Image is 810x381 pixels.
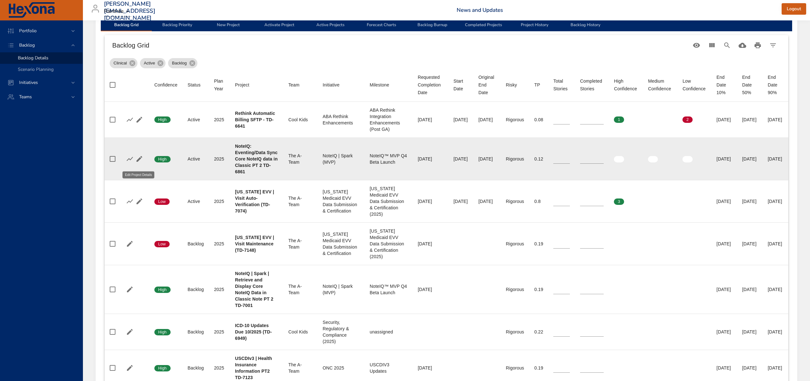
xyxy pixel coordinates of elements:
div: Security, Regulatory & Compliance (2025) [323,319,359,345]
span: Logout [787,5,801,13]
div: Initiative [323,81,340,89]
div: The A-Team [288,362,313,374]
div: NoteIQ | Spark (MVP) [323,283,359,296]
span: 2 [682,117,692,123]
div: Sort [553,77,570,93]
span: High [154,329,171,335]
div: Rigorous [506,198,524,205]
div: Requested Completion Date [418,73,443,96]
div: 0.12 [534,156,543,162]
div: Sort [580,77,604,93]
div: [DATE] [768,365,783,371]
div: [DATE] [768,156,783,162]
b: [US_STATE] EVV | Visit Auto-Verification (TD-7074) [235,189,274,213]
div: NoteIQ™ MVP Q4 Beta Launch [370,283,408,296]
div: [DATE] [717,286,732,293]
div: 2025 [214,116,225,123]
div: [DATE] [717,329,732,335]
button: Filter Table [765,38,781,53]
div: The A-Team [288,283,313,296]
span: Teams [14,94,37,100]
div: Start Date [453,77,468,93]
span: 0 [648,117,658,123]
div: End Date 90% [768,73,783,96]
div: Project [235,81,249,89]
div: Original End Date [478,73,496,96]
div: unassigned [370,329,408,335]
span: TP [534,81,543,89]
div: The A-Team [288,153,313,165]
div: Sort [478,73,496,96]
b: Rethink Automatic Billing SFTP - TD-6641 [235,111,275,129]
b: [US_STATE] EVV | Visit Maintenance (TD-7148) [235,235,274,253]
span: 0 [648,199,658,205]
b: ICD-10 Updates Due 10/2025 (TD-6949) [235,323,272,341]
div: 0.08 [534,116,543,123]
div: TP [534,81,540,89]
div: 2025 [214,286,225,293]
button: Logout [782,3,806,15]
div: Sort [418,73,443,96]
div: Confidence [154,81,177,89]
div: [DATE] [717,365,732,371]
div: Backlog [188,286,204,293]
div: Active [188,198,204,205]
div: 0.19 [534,286,543,293]
span: Status [188,81,204,89]
div: [US_STATE] Medicaid EVV Data Submission & Certification (2025) [370,185,408,217]
span: Backlog [14,42,40,48]
span: 1 [614,117,624,123]
div: [DATE] [478,116,496,123]
span: Portfolio [14,28,42,34]
div: Backlog [168,58,197,68]
button: Standard Views [689,38,704,53]
div: 2025 [214,329,225,335]
div: Sort [214,77,225,93]
button: Edit Project Details [125,327,135,337]
button: Show Burnup [125,154,135,164]
div: Table Toolbar [105,35,788,56]
span: High Confidence [614,77,638,93]
div: 0.19 [534,365,543,371]
div: [DATE] [453,156,468,162]
span: Active [140,60,159,66]
div: [DATE] [742,329,757,335]
div: [DATE] [478,198,496,205]
span: Medium Confidence [648,77,672,93]
div: [DATE] [768,241,783,247]
div: Active [188,156,204,162]
div: USCDIV3 Updates [370,362,408,374]
h6: Backlog Grid [112,40,689,50]
div: [DATE] [717,241,732,247]
b: NoteIQ: Eventing/Data Sync Core NoteIQ data in Classic PT 2 TD-6861 [235,144,278,174]
div: Rigorous [506,156,524,162]
div: [DATE] [717,156,732,162]
div: 2025 [214,365,225,371]
div: [US_STATE] Medicaid EVV Data Submission & Certification (2025) [370,228,408,260]
span: 0 [648,156,658,162]
span: Low Confidence [682,77,706,93]
div: Plan Year [214,77,225,93]
button: Download CSV [735,38,750,53]
button: Edit Project Details [125,363,135,373]
div: [DATE] [418,241,443,247]
div: Backlog [188,329,204,335]
div: Sort [288,81,299,89]
span: High [154,287,171,293]
div: Sort [453,77,468,93]
button: View Columns [704,38,719,53]
div: Sort [682,77,706,93]
span: 0 [682,199,692,205]
span: Initiative [323,81,359,89]
div: Rigorous [506,241,524,247]
div: Sort [323,81,340,89]
div: [DATE] [418,286,443,293]
span: Scenario Planning [18,66,54,72]
div: End Date 10% [717,73,732,96]
div: [DATE] [742,156,757,162]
